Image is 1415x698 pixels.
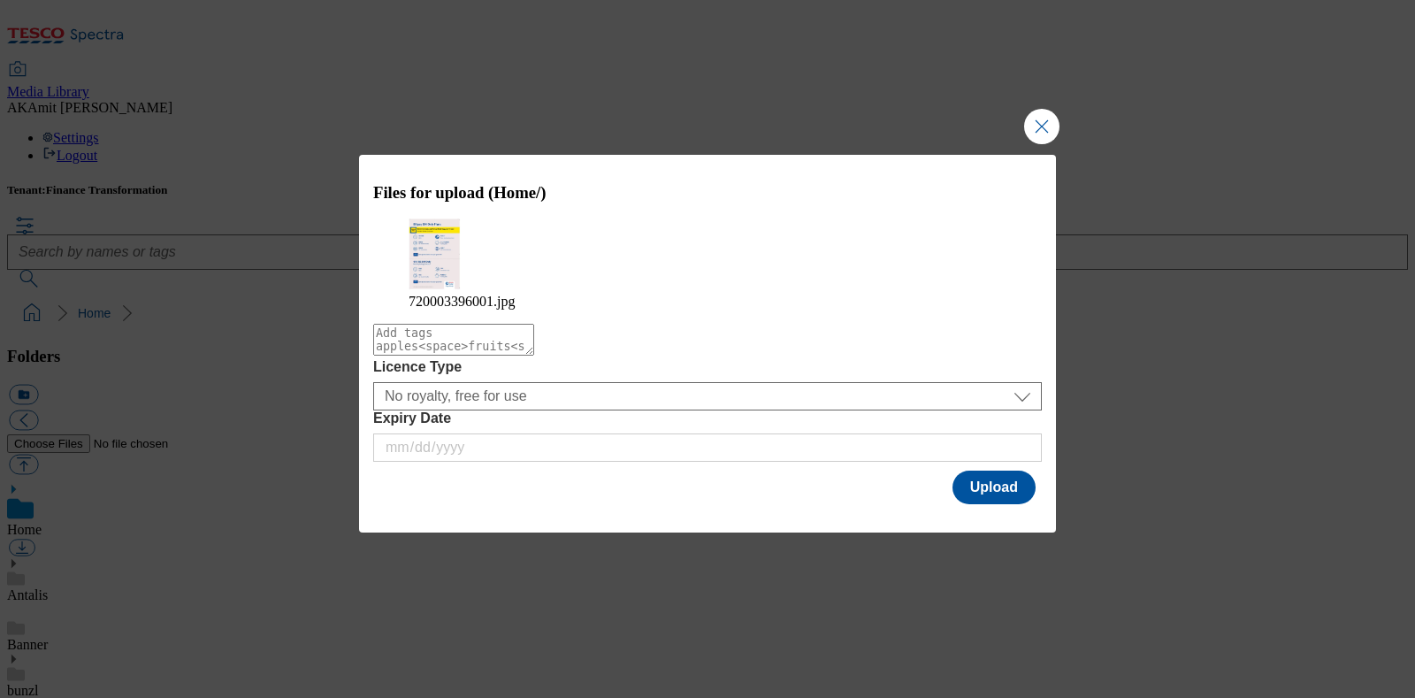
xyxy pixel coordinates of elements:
[1024,109,1059,144] button: Close Modal
[359,155,1056,533] div: Modal
[952,471,1036,504] button: Upload
[373,410,1042,426] label: Expiry Date
[409,294,1006,310] figcaption: 720003396001.jpg
[373,183,1042,203] h3: Files for upload (Home/)
[373,359,1042,375] label: Licence Type
[409,219,462,290] img: preview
